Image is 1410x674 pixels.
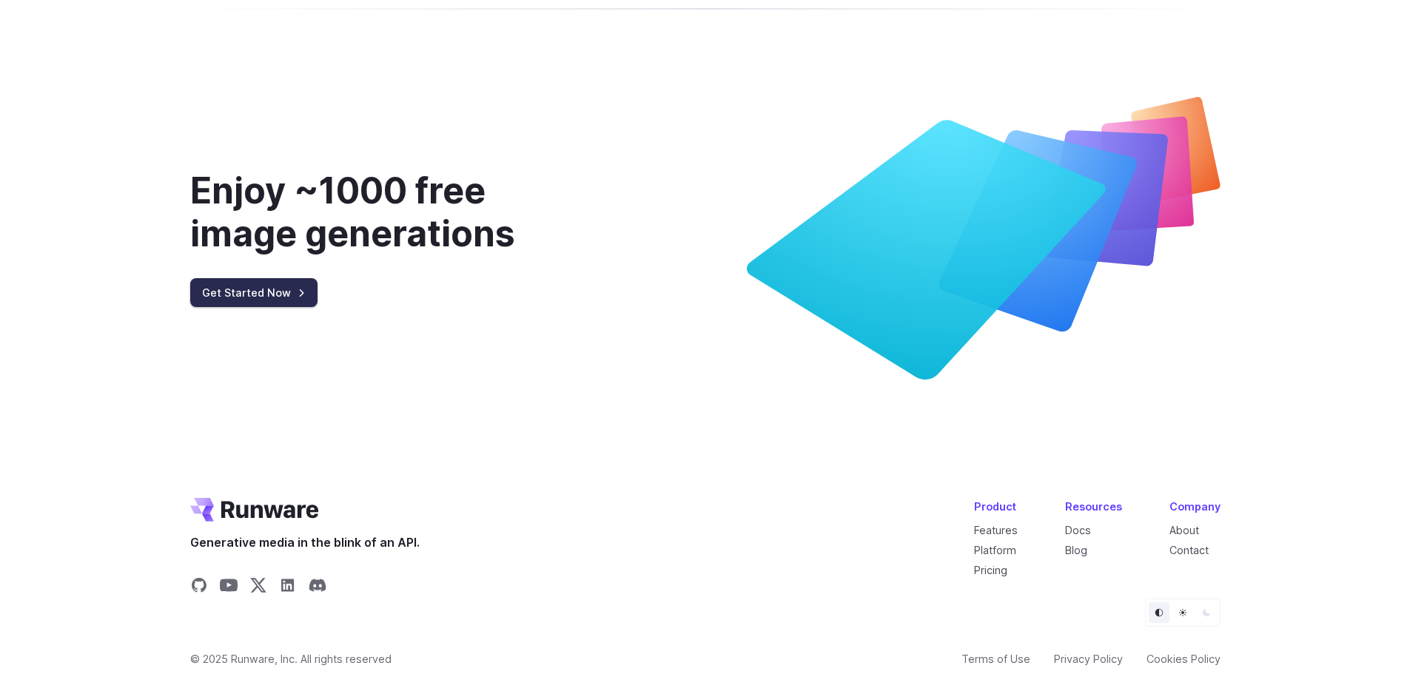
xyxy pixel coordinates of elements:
[190,576,208,599] a: Share on GitHub
[974,498,1018,515] div: Product
[974,524,1018,536] a: Features
[1145,599,1221,627] ul: Theme selector
[1065,524,1091,536] a: Docs
[190,650,392,667] span: © 2025 Runware, Inc. All rights reserved
[190,169,593,255] div: Enjoy ~1000 free image generations
[1149,602,1169,623] button: Default
[961,650,1030,667] a: Terms of Use
[309,576,326,599] a: Share on Discord
[974,544,1016,556] a: Platform
[1169,524,1199,536] a: About
[190,533,420,553] span: Generative media in the blink of an API.
[220,576,238,599] a: Share on YouTube
[1169,544,1209,556] a: Contact
[1054,650,1123,667] a: Privacy Policy
[1196,602,1217,623] button: Dark
[190,498,319,522] a: Go to /
[279,576,297,599] a: Share on LinkedIn
[1147,650,1221,667] a: Cookies Policy
[1065,498,1122,515] div: Resources
[1065,544,1087,556] a: Blog
[249,576,267,599] a: Share on X
[974,564,1007,576] a: Pricing
[190,278,318,307] a: Get Started Now
[1169,498,1221,515] div: Company
[1172,602,1193,623] button: Light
